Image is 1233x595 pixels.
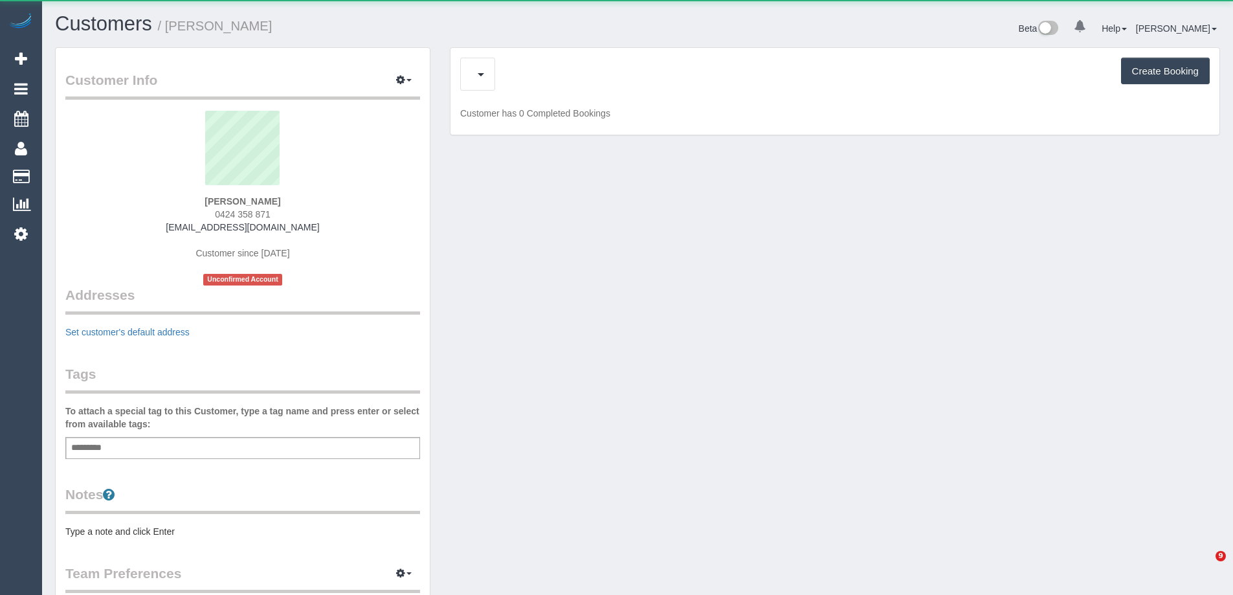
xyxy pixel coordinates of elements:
[205,196,280,207] strong: [PERSON_NAME]
[65,365,420,394] legend: Tags
[1189,551,1220,582] iframe: Intercom live chat
[65,485,420,514] legend: Notes
[65,327,190,337] a: Set customer's default address
[65,405,420,431] label: To attach a special tag to this Customer, type a tag name and press enter or select from availabl...
[460,107,1210,120] p: Customer has 0 Completed Bookings
[203,274,282,285] span: Unconfirmed Account
[215,209,271,219] span: 0424 358 871
[55,12,152,35] a: Customers
[8,13,34,31] img: Automaid Logo
[1102,23,1127,34] a: Help
[195,248,289,258] span: Customer since [DATE]
[65,71,420,100] legend: Customer Info
[65,564,420,593] legend: Team Preferences
[1136,23,1217,34] a: [PERSON_NAME]
[1019,23,1059,34] a: Beta
[1121,58,1210,85] button: Create Booking
[158,19,272,33] small: / [PERSON_NAME]
[166,222,319,232] a: [EMAIL_ADDRESS][DOMAIN_NAME]
[1037,21,1058,38] img: New interface
[1216,551,1226,561] span: 9
[65,525,420,538] pre: Type a note and click Enter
